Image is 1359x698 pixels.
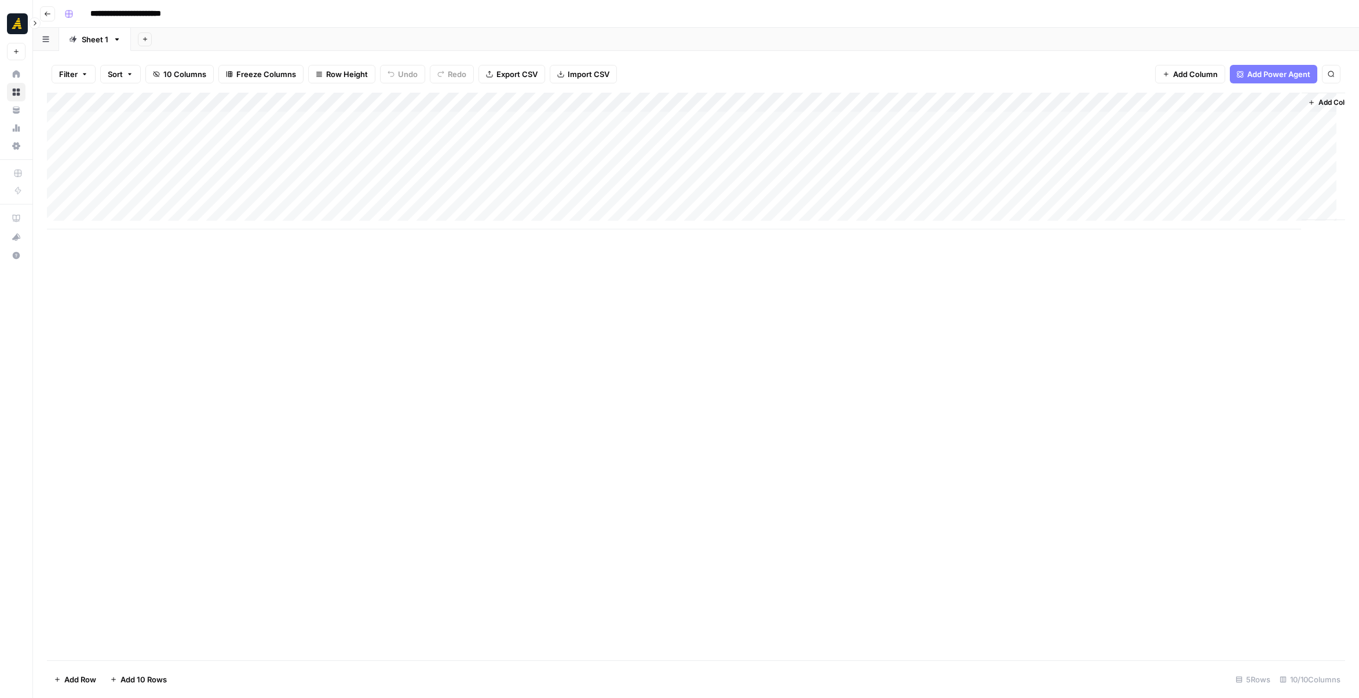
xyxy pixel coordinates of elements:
span: 10 Columns [163,68,206,80]
button: Add 10 Rows [103,670,174,689]
button: Add Power Agent [1230,65,1317,83]
button: Filter [52,65,96,83]
span: Add Column [1318,97,1359,108]
button: Help + Support [7,246,25,265]
span: Add Column [1173,68,1218,80]
span: Redo [448,68,466,80]
span: Add 10 Rows [120,674,167,685]
button: Row Height [308,65,375,83]
a: Usage [7,119,25,137]
button: Sort [100,65,141,83]
button: Add Row [47,670,103,689]
div: 5 Rows [1231,670,1275,689]
button: Import CSV [550,65,617,83]
button: Redo [430,65,474,83]
a: Home [7,65,25,83]
a: Browse [7,83,25,101]
button: What's new? [7,228,25,246]
button: Workspace: Marketers in Demand [7,9,25,38]
button: 10 Columns [145,65,214,83]
button: Add Column [1155,65,1225,83]
span: Undo [398,68,418,80]
div: What's new? [8,228,25,246]
span: Sort [108,68,123,80]
a: Sheet 1 [59,28,131,51]
span: Export CSV [496,68,538,80]
button: Undo [380,65,425,83]
button: Export CSV [478,65,545,83]
span: Import CSV [568,68,609,80]
span: Filter [59,68,78,80]
a: AirOps Academy [7,209,25,228]
span: Row Height [326,68,368,80]
a: Your Data [7,101,25,119]
span: Add Power Agent [1247,68,1310,80]
span: Add Row [64,674,96,685]
span: Freeze Columns [236,68,296,80]
img: Marketers in Demand Logo [7,13,28,34]
a: Settings [7,137,25,155]
div: Sheet 1 [82,34,108,45]
div: 10/10 Columns [1275,670,1345,689]
button: Freeze Columns [218,65,304,83]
